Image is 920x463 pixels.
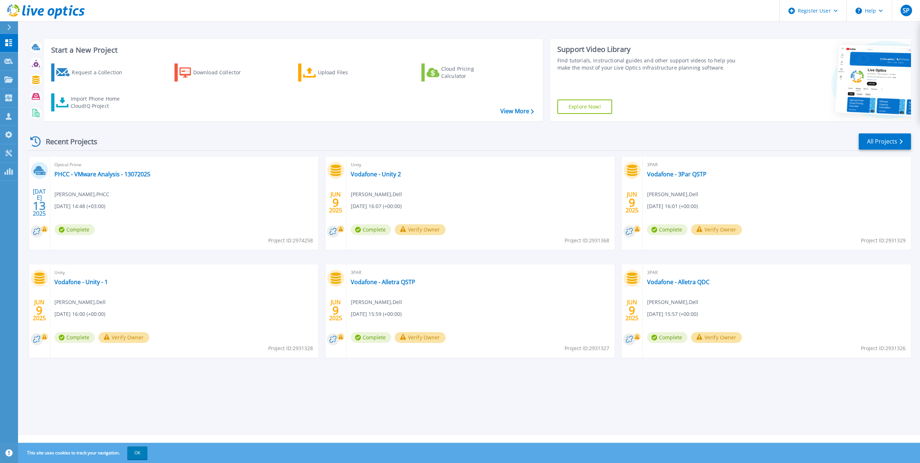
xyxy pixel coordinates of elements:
span: Project ID: 2974258 [268,237,313,244]
a: Vodafone - Unity - 1 [54,278,108,286]
span: Unity [54,269,314,277]
div: Find tutorials, instructional guides and other support videos to help you make the most of your L... [557,57,744,71]
span: 9 [332,199,339,206]
div: Import Phone Home CloudIQ Project [71,95,127,110]
a: View More [500,108,534,115]
span: Complete [647,332,687,343]
span: [PERSON_NAME] , Dell [647,190,698,198]
button: OK [127,446,147,459]
span: Unity [351,161,610,169]
span: 9 [629,199,635,206]
div: Recent Projects [28,133,107,150]
span: [PERSON_NAME] , Dell [647,298,698,306]
span: [DATE] 14:48 (+03:00) [54,202,105,210]
span: Project ID: 2931326 [861,344,906,352]
a: Cloud Pricing Calculator [421,63,502,81]
div: JUN 2025 [625,189,639,216]
span: [PERSON_NAME] , PHCC [54,190,109,198]
span: Project ID: 2931327 [565,344,609,352]
div: Support Video Library [557,45,744,54]
span: 3PAR [351,269,610,277]
button: Verify Owner [98,332,149,343]
span: 3PAR [647,269,907,277]
span: [PERSON_NAME] , Dell [351,190,402,198]
a: All Projects [859,133,911,150]
div: Request a Collection [72,65,129,80]
span: SP [903,8,910,13]
button: Verify Owner [395,332,446,343]
div: [DATE] 2025 [32,189,46,216]
a: Upload Files [298,63,379,81]
div: Download Collector [193,65,251,80]
div: Cloud Pricing Calculator [441,65,499,80]
h3: Start a New Project [51,46,534,54]
span: Complete [351,224,391,235]
span: Complete [351,332,391,343]
span: [DATE] 15:57 (+00:00) [647,310,698,318]
a: Vodafone - 3Par QSTP [647,171,707,178]
span: This site uses cookies to track your navigation. [20,446,147,459]
span: [PERSON_NAME] , Dell [54,298,106,306]
span: Complete [54,224,95,235]
a: Download Collector [174,63,255,81]
div: JUN 2025 [329,189,342,216]
div: JUN 2025 [625,297,639,323]
div: JUN 2025 [32,297,46,323]
span: 9 [332,307,339,313]
div: Upload Files [318,65,376,80]
span: [DATE] 16:07 (+00:00) [351,202,402,210]
a: Vodafone - Unity 2 [351,171,401,178]
span: 9 [36,307,43,313]
span: Project ID: 2931328 [268,344,313,352]
a: Vodafone - Alletra QSTP [351,278,415,286]
span: 3PAR [647,161,907,169]
button: Verify Owner [395,224,446,235]
button: Verify Owner [691,332,742,343]
button: Verify Owner [691,224,742,235]
span: Complete [54,332,95,343]
span: Project ID: 2931368 [565,237,609,244]
div: JUN 2025 [329,297,342,323]
a: Request a Collection [51,63,132,81]
span: Project ID: 2931329 [861,237,906,244]
a: Vodafone - Alletra QDC [647,278,709,286]
span: [DATE] 15:59 (+00:00) [351,310,402,318]
span: 13 [33,203,46,209]
a: PHCC - VMware Analysis - 13072025 [54,171,150,178]
a: Explore Now! [557,100,612,114]
span: [PERSON_NAME] , Dell [351,298,402,306]
span: Optical Prime [54,161,314,169]
span: 9 [629,307,635,313]
span: [DATE] 16:01 (+00:00) [647,202,698,210]
span: Complete [647,224,687,235]
span: [DATE] 16:00 (+00:00) [54,310,105,318]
